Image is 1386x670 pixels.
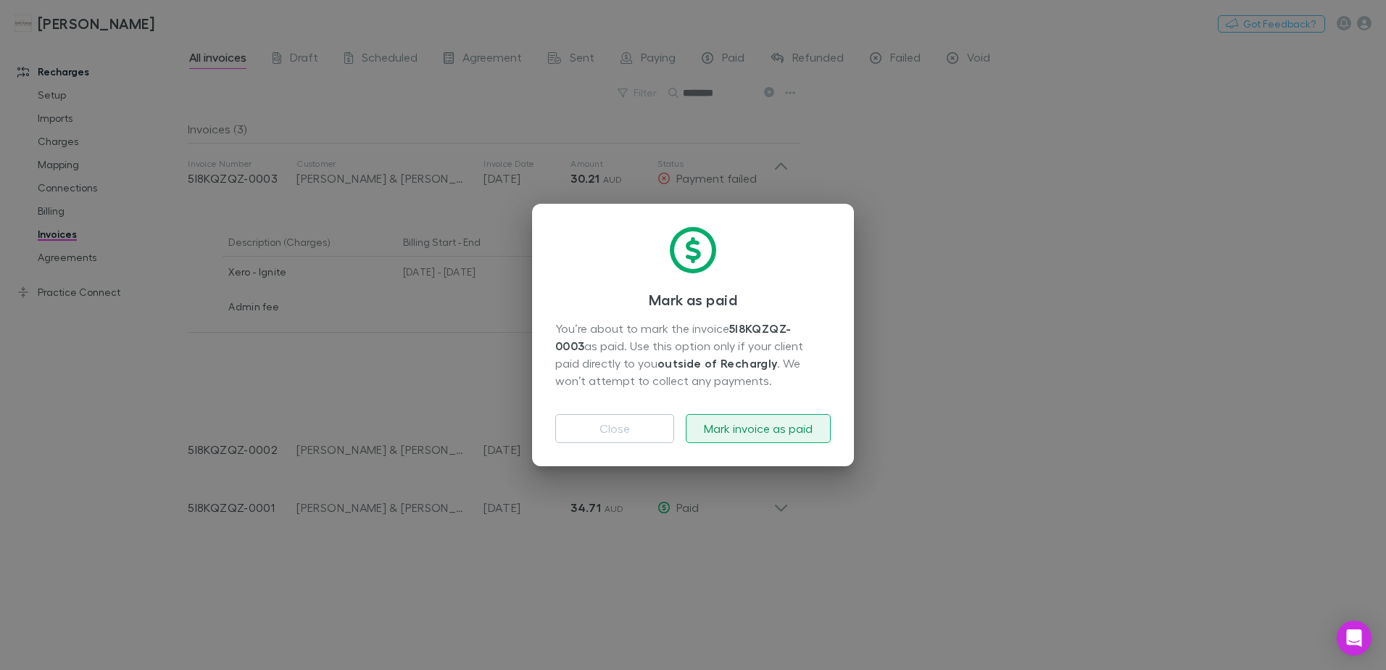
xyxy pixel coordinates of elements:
[555,320,831,391] div: You’re about to mark the invoice as paid. Use this option only if your client paid directly to yo...
[686,414,831,443] button: Mark invoice as paid
[555,291,831,308] h3: Mark as paid
[1337,621,1372,655] div: Open Intercom Messenger
[657,356,777,371] strong: outside of Rechargly
[555,414,674,443] button: Close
